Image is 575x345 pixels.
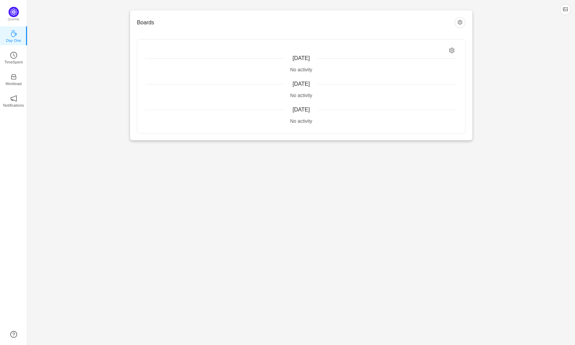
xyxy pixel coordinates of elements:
a: icon: notificationNotifications [10,97,17,104]
i: icon: coffee [10,30,17,37]
span: [DATE] [293,81,310,87]
i: icon: notification [10,95,17,102]
div: No activity [145,66,457,73]
a: icon: coffeeDay One [10,32,17,39]
i: icon: inbox [10,73,17,80]
span: [DATE] [293,107,310,112]
p: Day One [6,37,21,44]
a: icon: inboxWorkload [10,75,17,82]
button: icon: setting [455,17,465,28]
img: Quantify [9,7,19,17]
p: Quantify [8,17,20,22]
a: icon: clock-circleTimeSpent [10,54,17,61]
div: No activity [145,118,457,125]
span: [DATE] [293,55,310,61]
i: icon: setting [449,48,455,53]
button: icon: picture [560,4,571,15]
p: TimeSpent [4,59,23,65]
h3: Boards [137,19,455,26]
div: No activity [145,92,457,99]
p: Workload [5,81,22,87]
p: Notifications [3,102,24,108]
i: icon: clock-circle [10,52,17,59]
a: icon: question-circle [10,331,17,338]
